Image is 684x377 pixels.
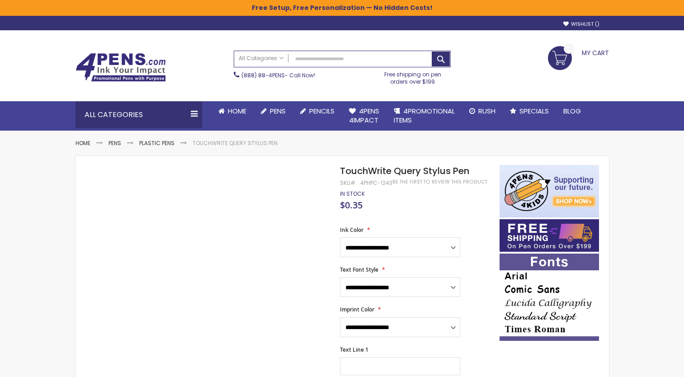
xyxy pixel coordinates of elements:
[503,101,556,121] a: Specials
[556,101,588,121] a: Blog
[139,139,175,147] a: Plastic Pens
[270,106,286,116] span: Pens
[293,101,342,121] a: Pencils
[108,139,121,147] a: Pens
[563,21,599,28] a: Wishlist
[340,306,374,313] span: Imprint Color
[211,101,254,121] a: Home
[234,51,288,66] a: All Categories
[340,165,469,177] span: TouchWrite Query Stylus Pen
[340,226,363,234] span: Ink Color
[241,71,285,79] a: (888) 88-4PENS
[241,71,315,79] span: - Call Now!
[462,101,503,121] a: Rush
[500,165,599,217] img: 4pens 4 kids
[309,106,335,116] span: Pencils
[228,106,246,116] span: Home
[349,106,379,125] span: 4Pens 4impact
[254,101,293,121] a: Pens
[360,179,392,187] div: 4PHPC-1243
[375,67,451,85] div: Free shipping on pen orders over $199
[193,140,278,147] li: TouchWrite Query Stylus Pen
[342,101,387,131] a: 4Pens4impact
[392,179,487,185] a: Be the first to review this product
[340,266,378,273] span: Text Font Style
[340,190,365,198] span: In stock
[500,219,599,252] img: Free shipping on orders over $199
[239,55,284,62] span: All Categories
[75,101,202,128] div: All Categories
[394,106,455,125] span: 4PROMOTIONAL ITEMS
[75,139,90,147] a: Home
[500,254,599,341] img: font-personalization-examples
[340,346,368,353] span: Text Line 1
[478,106,495,116] span: Rush
[387,101,462,131] a: 4PROMOTIONALITEMS
[340,190,365,198] div: Availability
[340,199,363,211] span: $0.35
[340,179,357,187] strong: SKU
[75,53,166,82] img: 4Pens Custom Pens and Promotional Products
[563,106,581,116] span: Blog
[519,106,549,116] span: Specials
